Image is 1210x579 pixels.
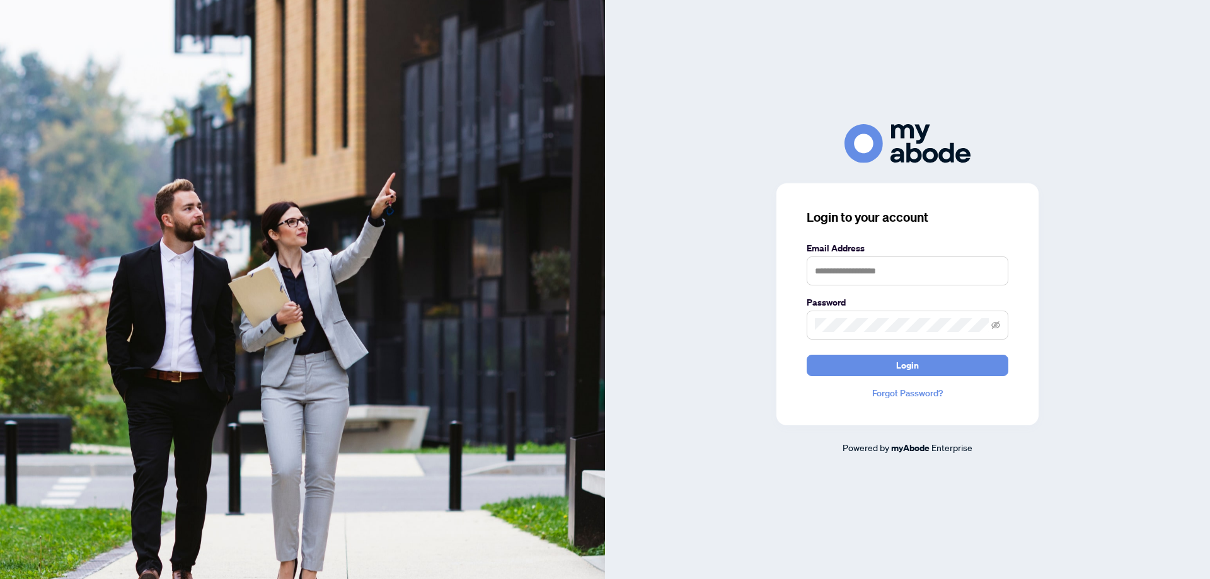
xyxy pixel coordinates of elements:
[991,321,1000,330] span: eye-invisible
[844,124,971,163] img: ma-logo
[807,386,1008,400] a: Forgot Password?
[891,441,930,455] a: myAbode
[931,442,972,453] span: Enterprise
[843,442,889,453] span: Powered by
[807,209,1008,226] h3: Login to your account
[896,355,919,375] span: Login
[807,241,1008,255] label: Email Address
[807,355,1008,376] button: Login
[807,295,1008,309] label: Password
